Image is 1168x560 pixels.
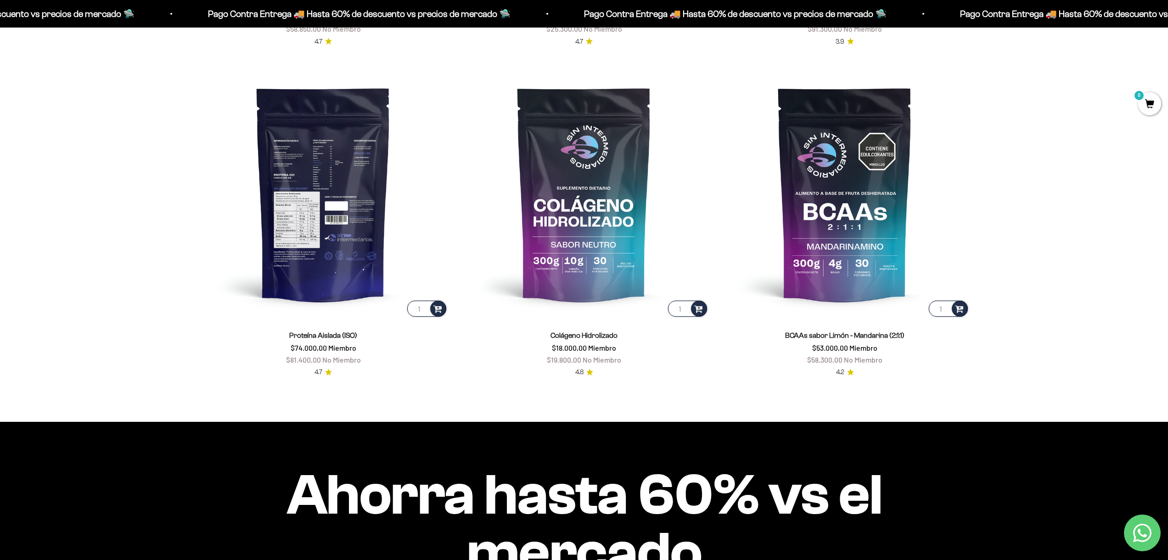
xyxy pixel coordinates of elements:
span: Miembro [328,343,356,352]
a: 4.74.7 de 5.0 estrellas [314,37,332,47]
a: Proteína Aislada (ISO) [289,331,357,339]
span: 4.7 [314,367,322,377]
span: No Miembro [844,355,882,364]
span: Miembro [588,343,616,352]
a: BCAAs sabor Limón - Mandarina (2:1:1) [785,331,904,339]
img: Proteína Aislada (ISO) [198,69,448,319]
span: No Miembro [843,24,882,33]
p: Pago Contra Entrega 🚚 Hasta 60% de descuento vs precios de mercado 🛸 [206,6,509,21]
a: Colágeno Hidrolizado [550,331,618,339]
span: No Miembro [322,24,361,33]
span: $74.000,00 [291,343,327,352]
span: Miembro [849,343,877,352]
a: 4.74.7 de 5.0 estrellas [575,37,593,47]
span: $91.300,00 [808,24,842,33]
span: $25.300,00 [546,24,582,33]
span: $19.800,00 [547,355,581,364]
span: 4.7 [314,37,322,47]
span: $58.850,00 [286,24,321,33]
span: 4.8 [575,367,584,377]
span: No Miembro [583,355,621,364]
a: 0 [1138,100,1161,110]
p: Pago Contra Entrega 🚚 Hasta 60% de descuento vs precios de mercado 🛸 [582,6,885,21]
span: $18.000,00 [552,343,587,352]
span: 3.9 [836,37,844,47]
span: No Miembro [322,355,361,364]
span: $81.400,00 [286,355,321,364]
a: 3.93.9 de 5.0 estrellas [836,37,854,47]
span: $58.300,00 [807,355,842,364]
span: No Miembro [584,24,622,33]
span: 4.7 [575,37,583,47]
a: 4.74.7 de 5.0 estrellas [314,367,332,377]
mark: 0 [1134,90,1145,101]
span: 4.2 [836,367,844,377]
span: $53.000,00 [812,343,848,352]
a: 4.24.2 de 5.0 estrellas [836,367,854,377]
a: 4.84.8 de 5.0 estrellas [575,367,593,377]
